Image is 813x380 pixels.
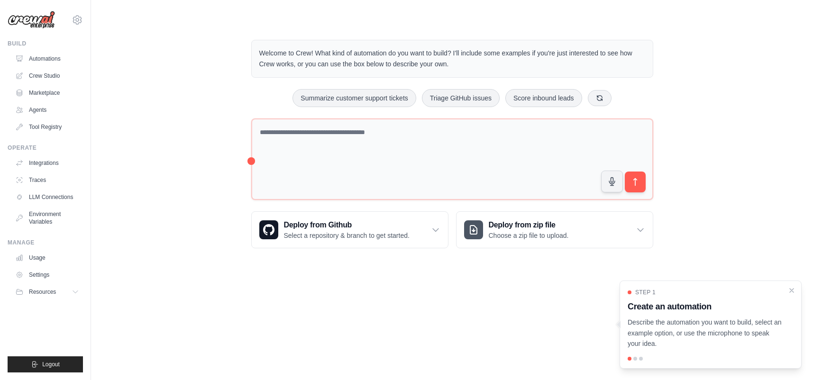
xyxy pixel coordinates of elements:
a: Usage [11,250,83,265]
a: Marketplace [11,85,83,100]
p: Describe the automation you want to build, select an example option, or use the microphone to spe... [628,317,782,349]
button: Logout [8,356,83,372]
p: Welcome to Crew! What kind of automation do you want to build? I'll include some examples if you'... [259,48,645,70]
button: Triage GitHub issues [422,89,500,107]
a: Automations [11,51,83,66]
img: Logo [8,11,55,29]
a: Integrations [11,155,83,171]
p: Select a repository & branch to get started. [284,231,410,240]
div: Build [8,40,83,47]
div: Operate [8,144,83,152]
span: Resources [29,288,56,296]
span: Logout [42,361,60,368]
a: Settings [11,267,83,282]
div: Manage [8,239,83,246]
button: Close walkthrough [788,287,795,294]
h3: Deploy from Github [284,219,410,231]
button: Summarize customer support tickets [292,89,416,107]
span: Step 1 [635,289,656,296]
a: Environment Variables [11,207,83,229]
button: Score inbound leads [505,89,582,107]
button: Resources [11,284,83,299]
a: LLM Connections [11,190,83,205]
a: Traces [11,172,83,188]
a: Agents [11,102,83,118]
p: Choose a zip file to upload. [489,231,569,240]
a: Crew Studio [11,68,83,83]
a: Tool Registry [11,119,83,135]
h3: Create an automation [628,300,782,313]
h3: Deploy from zip file [489,219,569,231]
